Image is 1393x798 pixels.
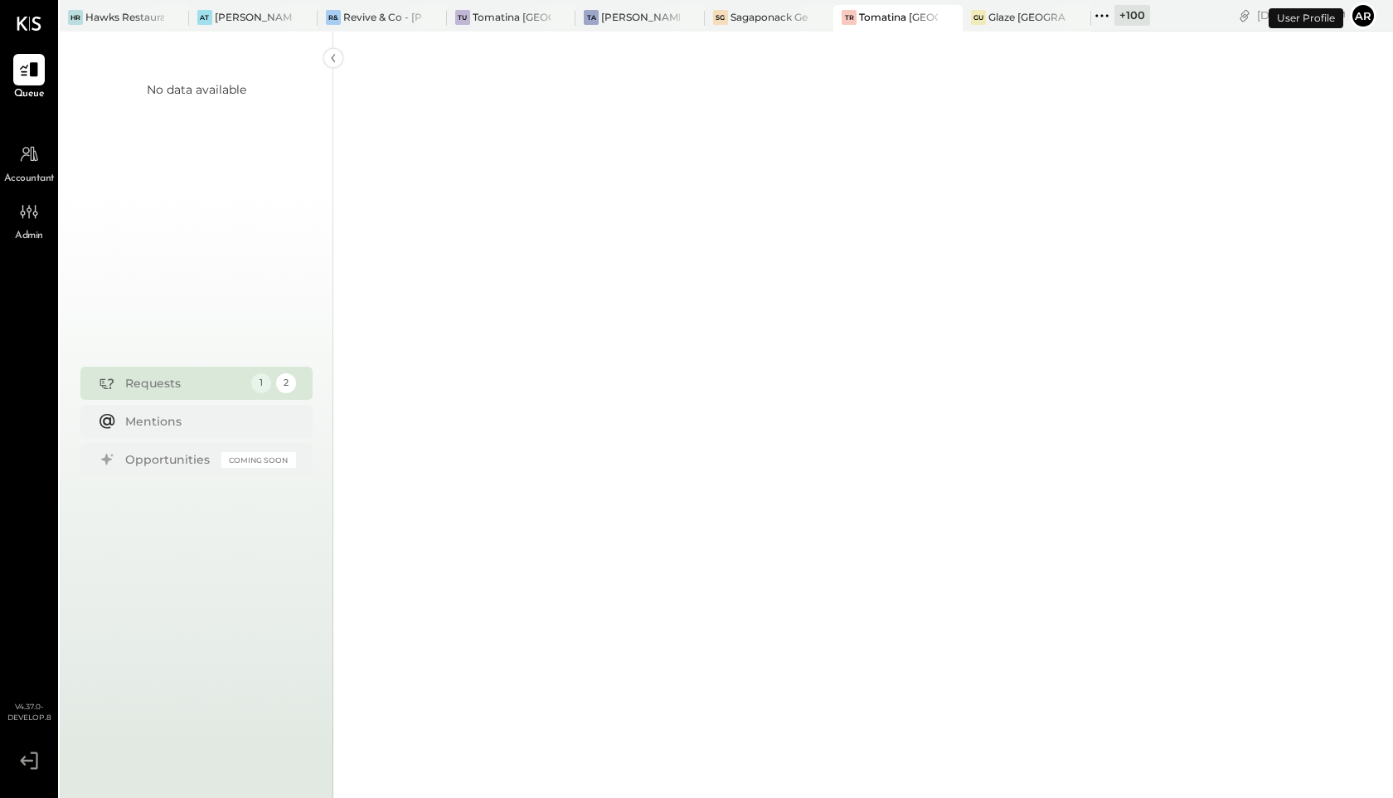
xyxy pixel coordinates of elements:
[601,10,680,24] div: [PERSON_NAME][GEOGRAPHIC_DATA]
[15,229,43,244] span: Admin
[1,196,57,244] a: Admin
[343,10,422,24] div: Revive & Co - [PERSON_NAME]
[1269,8,1343,28] div: User Profile
[473,10,551,24] div: Tomatina [GEOGRAPHIC_DATA]
[215,10,294,24] div: [PERSON_NAME] Test Create
[713,10,728,25] div: SG
[14,87,45,102] span: Queue
[251,373,271,393] div: 1
[584,10,599,25] div: TA
[842,10,857,25] div: TR
[326,10,341,25] div: R&
[125,375,243,392] div: Requests
[85,10,164,24] div: Hawks Restaurant
[1257,7,1346,23] div: [DATE]
[455,10,470,25] div: TU
[276,373,296,393] div: 2
[197,10,212,25] div: AT
[4,172,55,187] span: Accountant
[125,413,288,430] div: Mentions
[859,10,938,24] div: Tomatina [GEOGRAPHIC_DATA]
[1,54,57,102] a: Queue
[1114,5,1150,26] div: + 100
[971,10,986,25] div: GU
[988,10,1067,24] div: Glaze [GEOGRAPHIC_DATA] - 110 Uni
[730,10,809,24] div: Sagaponack General Store
[147,81,246,98] div: No data available
[1350,2,1376,29] button: Ar
[1236,7,1253,24] div: copy link
[221,452,296,468] div: Coming Soon
[1,139,57,187] a: Accountant
[125,451,213,468] div: Opportunities
[68,10,83,25] div: HR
